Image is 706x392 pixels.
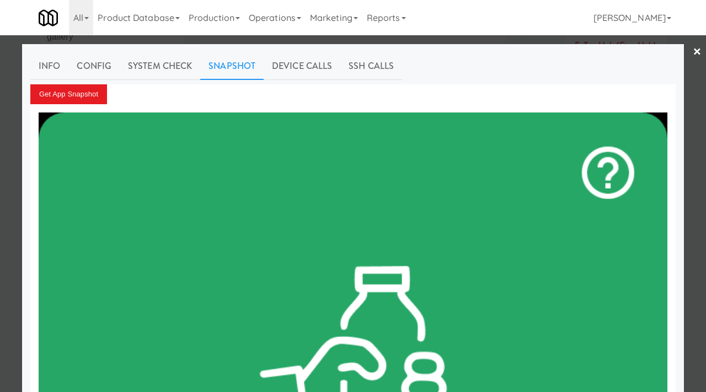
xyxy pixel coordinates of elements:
[120,52,200,80] a: System Check
[30,84,107,104] button: Get App Snapshot
[30,52,68,80] a: Info
[39,8,58,28] img: Micromart
[200,52,264,80] a: Snapshot
[340,52,402,80] a: SSH Calls
[68,52,120,80] a: Config
[264,52,340,80] a: Device Calls
[693,35,702,69] a: ×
